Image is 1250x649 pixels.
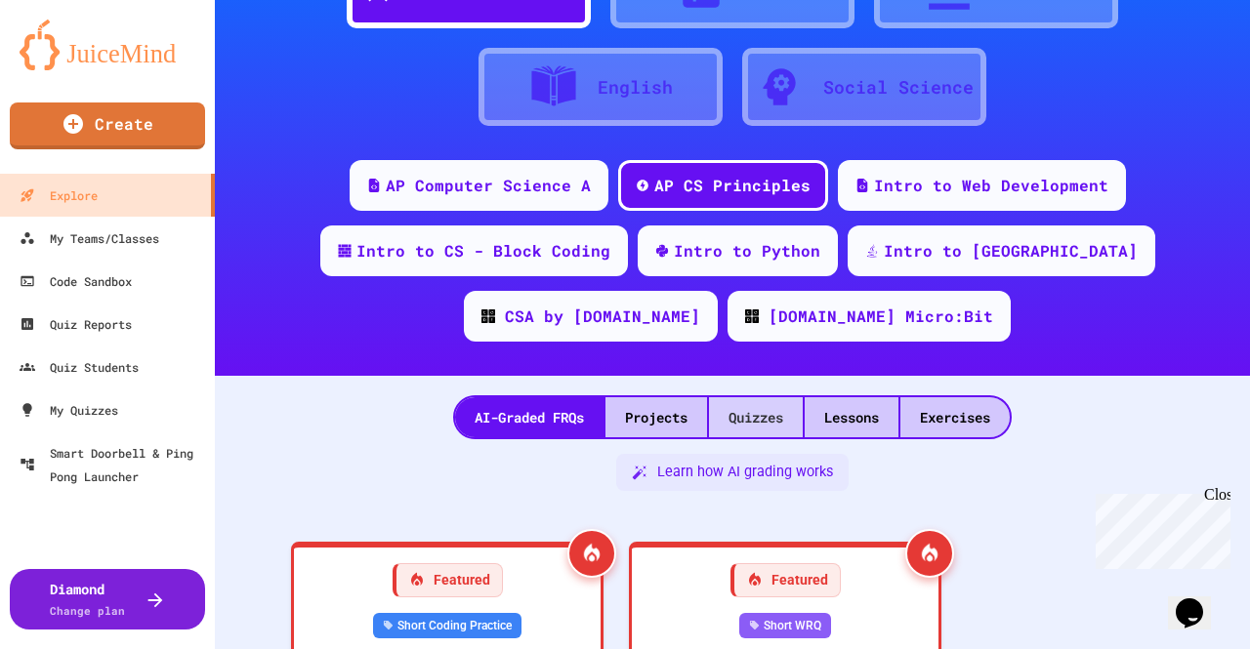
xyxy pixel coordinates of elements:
[50,579,125,620] div: Diamond
[481,309,495,323] img: CODE_logo_RGB.png
[50,603,125,618] span: Change plan
[769,304,993,328] div: [DOMAIN_NAME] Micro:Bit
[20,355,139,379] div: Quiz Students
[20,312,132,336] div: Quiz Reports
[386,174,591,197] div: AP Computer Science A
[393,563,503,597] div: Featured
[20,20,195,70] img: logo-orange.svg
[745,309,759,323] img: CODE_logo_RGB.png
[20,226,159,250] div: My Teams/Classes
[657,462,833,483] span: Learn how AI grading works
[900,397,1010,437] div: Exercises
[674,239,820,263] div: Intro to Python
[598,74,673,101] div: English
[20,269,132,293] div: Code Sandbox
[455,397,604,437] div: AI-Graded FRQs
[874,174,1108,197] div: Intro to Web Development
[10,102,205,149] a: Create
[505,304,700,328] div: CSA by [DOMAIN_NAME]
[20,441,207,488] div: Smart Doorbell & Ping Pong Launcher
[1088,486,1230,569] iframe: chat widget
[884,239,1138,263] div: Intro to [GEOGRAPHIC_DATA]
[20,183,98,207] div: Explore
[8,8,135,124] div: Chat with us now!Close
[823,74,974,101] div: Social Science
[356,239,610,263] div: Intro to CS - Block Coding
[10,569,205,629] button: DiamondChange plan
[730,563,841,597] div: Featured
[1168,571,1230,629] iframe: chat widget
[373,613,521,638] div: Short Coding Practice
[805,397,898,437] div: Lessons
[739,613,831,638] div: Short WRQ
[654,174,811,197] div: AP CS Principles
[20,398,118,422] div: My Quizzes
[605,397,707,437] div: Projects
[709,397,803,437] div: Quizzes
